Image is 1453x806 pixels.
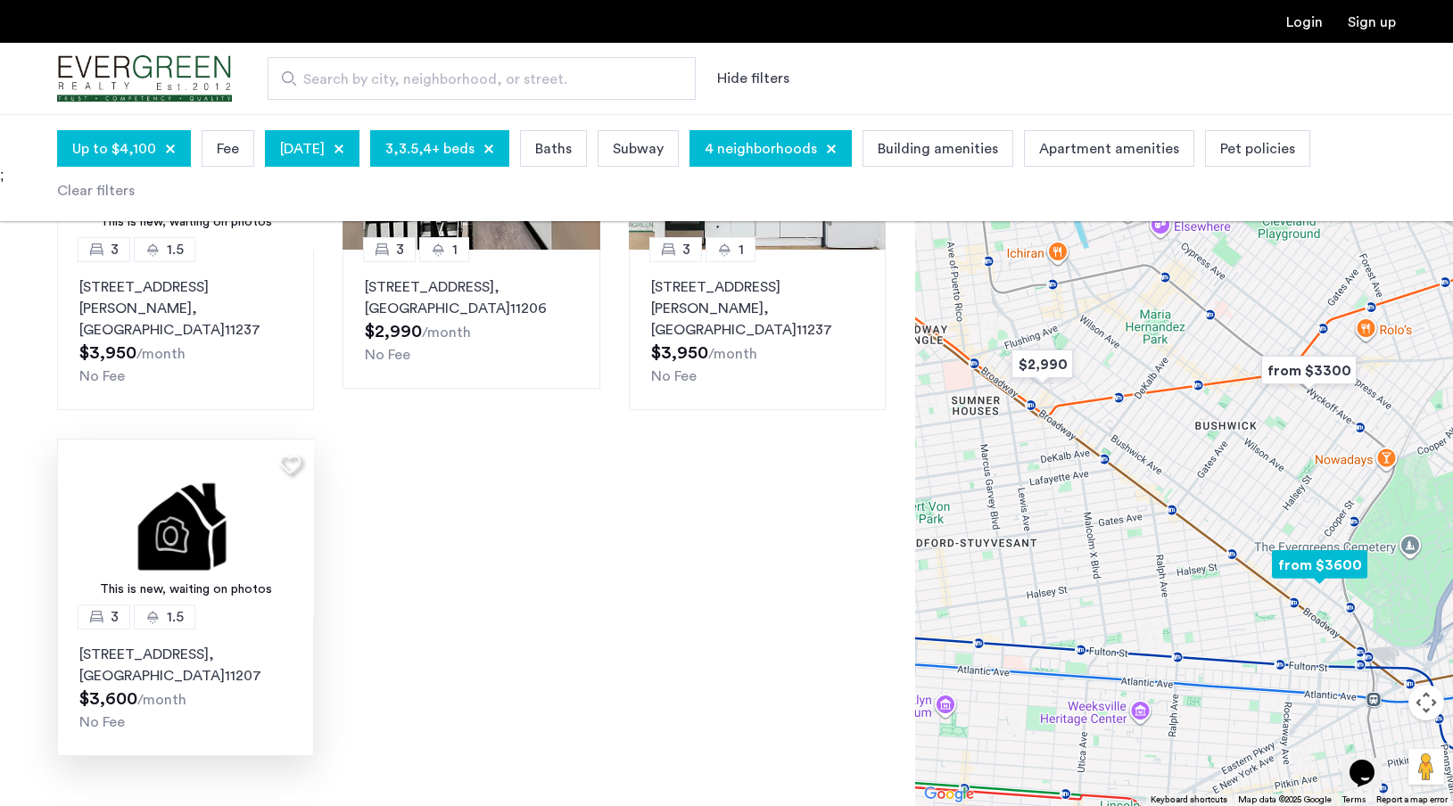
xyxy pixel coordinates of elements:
[303,69,646,90] span: Search by city, neighborhood, or street.
[1039,138,1179,160] span: Apartment amenities
[708,347,757,361] sub: /month
[79,344,136,362] span: $3,950
[1342,735,1399,788] iframe: chat widget
[1220,138,1295,160] span: Pet policies
[651,369,697,383] span: No Fee
[1238,795,1332,804] span: Map data ©2025 Google
[396,239,404,260] span: 3
[72,138,156,160] span: Up to $4,100
[651,344,708,362] span: $3,950
[136,347,186,361] sub: /month
[535,138,572,160] span: Baths
[79,690,137,708] span: $3,600
[1342,794,1366,806] a: Terms
[452,239,458,260] span: 1
[217,138,239,160] span: Fee
[137,693,186,707] sub: /month
[1254,350,1364,391] div: from $3300
[280,138,325,160] span: [DATE]
[920,783,978,806] img: Google
[79,715,125,729] span: No Fee
[79,369,125,383] span: No Fee
[1408,749,1444,785] button: Drag Pegman onto the map to open Street View
[1408,685,1444,720] button: Map camera controls
[57,617,314,756] a: 31.5[STREET_ADDRESS], [GEOGRAPHIC_DATA]11207No Fee
[717,68,789,89] button: Show or hide filters
[57,180,135,201] div: Clear filters
[878,138,998,160] span: Building amenities
[167,606,184,628] span: 1.5
[705,138,817,160] span: 4 neighborhoods
[66,580,306,599] div: This is new, waiting on photos
[739,239,744,260] span: 1
[343,250,599,389] a: 31[STREET_ADDRESS], [GEOGRAPHIC_DATA]11206No Fee
[79,276,292,341] p: [STREET_ADDRESS][PERSON_NAME] 11237
[365,323,422,341] span: $2,990
[111,606,119,628] span: 3
[1286,15,1323,29] a: Login
[1348,15,1396,29] a: Registration
[111,239,119,260] span: 3
[1004,344,1080,384] div: $2,990
[651,276,863,341] p: [STREET_ADDRESS][PERSON_NAME] 11237
[629,250,886,410] a: 31[STREET_ADDRESS][PERSON_NAME], [GEOGRAPHIC_DATA]11237No Fee
[57,439,315,617] img: 1.gif
[57,45,232,112] img: logo
[1265,545,1375,585] div: from $3600
[385,138,475,160] span: 3,3.5,4+ beds
[57,439,315,617] a: This is new, waiting on photos
[1151,794,1227,806] button: Keyboard shortcuts
[422,325,471,340] sub: /month
[920,783,978,806] a: Open this area in Google Maps (opens a new window)
[365,348,410,362] span: No Fee
[365,276,577,319] p: [STREET_ADDRESS] 11206
[682,239,690,260] span: 3
[66,213,306,232] div: This is new, waiting on photos
[1376,794,1448,806] a: Report a map error
[57,250,314,410] a: 31.5[STREET_ADDRESS][PERSON_NAME], [GEOGRAPHIC_DATA]11237No Fee
[167,239,184,260] span: 1.5
[79,644,292,687] p: [STREET_ADDRESS] 11207
[268,57,696,100] input: Apartment Search
[57,45,232,112] a: Cazamio Logo
[613,138,664,160] span: Subway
